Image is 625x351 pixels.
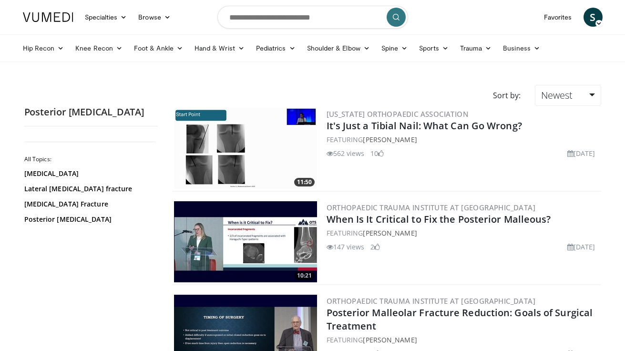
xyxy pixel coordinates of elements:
a: 11:50 [174,108,317,189]
a: Spine [376,39,413,58]
a: Posterior Malleolar Fracture Reduction: Goals of Surgical Treatment [327,306,593,332]
li: 2 [370,242,380,252]
a: Lateral [MEDICAL_DATA] fracture [24,184,153,194]
a: [US_STATE] Orthopaedic Association [327,109,469,119]
a: Pediatrics [250,39,301,58]
a: Browse [133,8,176,27]
img: 7183834f-af97-44c7-9498-336b95e3b6e8.300x170_q85_crop-smart_upscale.jpg [174,201,317,282]
li: [DATE] [567,242,595,252]
a: 10:21 [174,201,317,282]
input: Search topics, interventions [217,6,408,29]
img: 99690f89-528c-4de4-a128-7fdf53bf0c9a.300x170_q85_crop-smart_upscale.jpg [174,108,317,189]
h2: All Topics: [24,155,155,163]
li: 10 [370,148,384,158]
a: Newest [535,85,601,106]
a: Hip Recon [17,39,70,58]
img: VuMedi Logo [23,12,73,22]
li: [DATE] [567,148,595,158]
a: Orthopaedic Trauma Institute at [GEOGRAPHIC_DATA] [327,203,536,212]
div: FEATURING [327,335,599,345]
a: Foot & Ankle [128,39,189,58]
a: [PERSON_NAME] [363,228,417,237]
a: Posterior [MEDICAL_DATA] [24,215,153,224]
a: It's Just a Tibial Nail: What Can Go Wrong? [327,119,522,132]
div: FEATURING [327,228,599,238]
a: Specialties [79,8,133,27]
a: Knee Recon [70,39,128,58]
a: [MEDICAL_DATA] Fracture [24,199,153,209]
div: Sort by: [486,85,528,106]
li: 147 views [327,242,365,252]
a: [PERSON_NAME] [363,135,417,144]
a: Favorites [538,8,578,27]
a: Orthopaedic Trauma Institute at [GEOGRAPHIC_DATA] [327,296,536,306]
a: S [584,8,603,27]
a: Sports [413,39,454,58]
a: Business [497,39,546,58]
span: 11:50 [294,178,315,186]
a: Hand & Wrist [189,39,250,58]
div: FEATURING [327,134,599,145]
a: Trauma [454,39,498,58]
h2: Posterior [MEDICAL_DATA] [24,106,158,118]
span: 10:21 [294,271,315,280]
a: [MEDICAL_DATA] [24,169,153,178]
a: [PERSON_NAME] [363,335,417,344]
li: 562 views [327,148,365,158]
span: Newest [541,89,573,102]
a: When Is It Critical to Fix the Posterior Malleous? [327,213,551,226]
a: Shoulder & Elbow [301,39,376,58]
